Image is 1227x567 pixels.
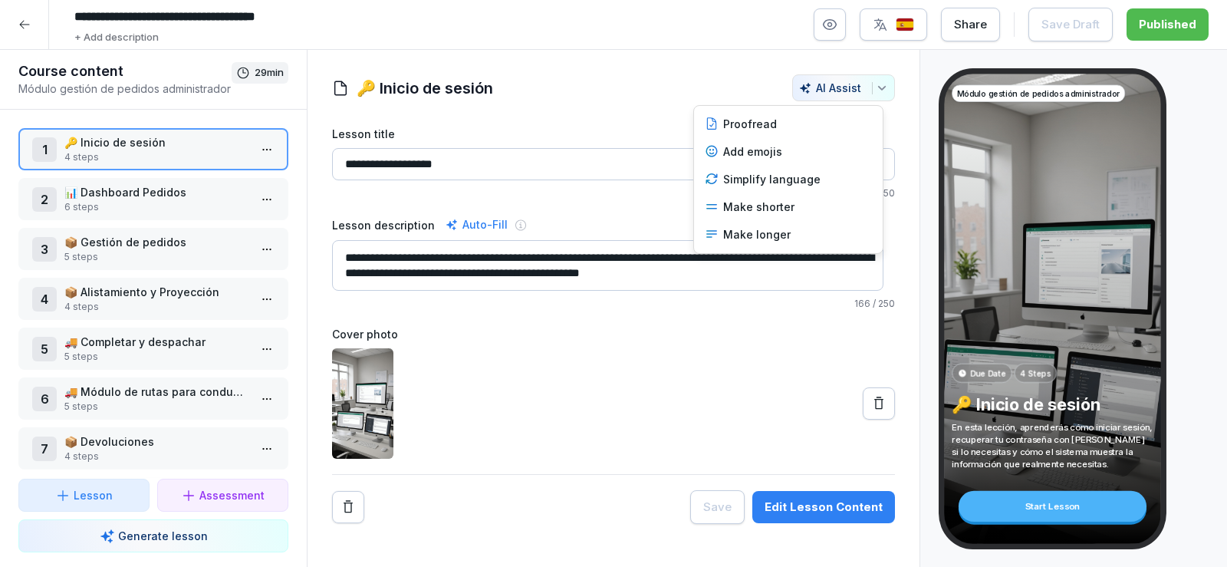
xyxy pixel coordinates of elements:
img: es.svg [896,18,914,32]
div: Save Draft [1041,16,1100,33]
div: Simplify language [699,166,878,193]
div: Add emojis [699,138,878,166]
div: Published [1139,16,1196,33]
div: Edit Lesson Content [765,499,883,516]
div: Make longer [699,221,878,249]
div: Save [703,499,732,516]
div: Proofread [699,110,878,138]
div: Share [954,16,987,33]
div: Make shorter [699,193,878,221]
div: AI Assist [799,81,888,94]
